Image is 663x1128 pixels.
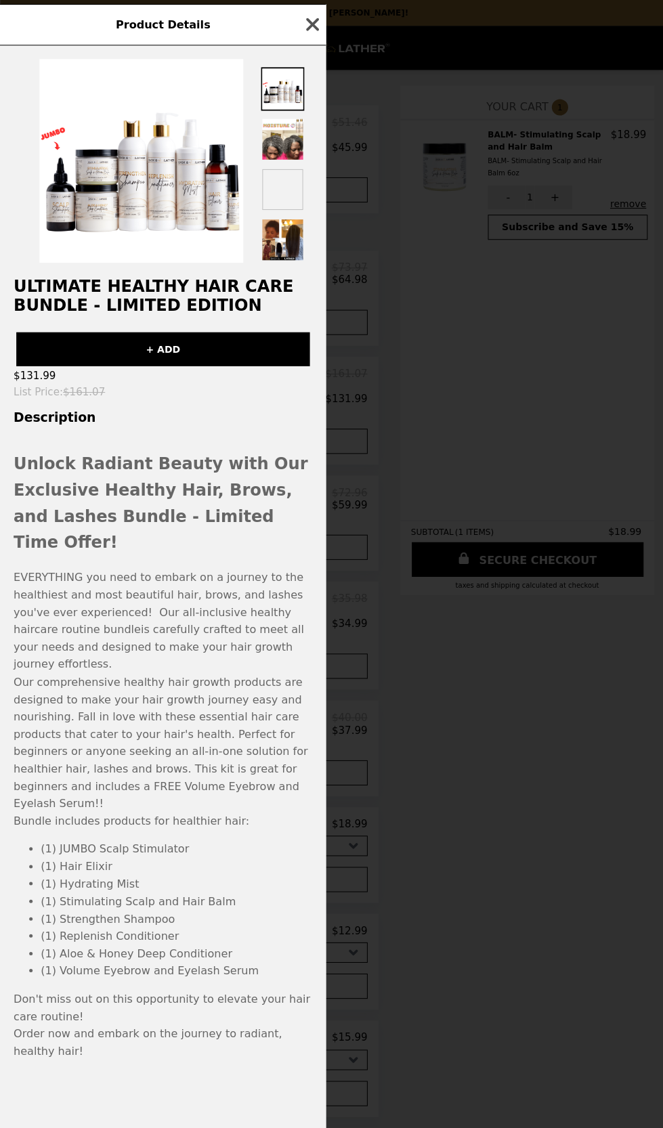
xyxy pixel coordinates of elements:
span: (1) Volume Eyebrow and Eyelash Serum [41,961,258,974]
img: Default Title [39,59,242,262]
span: (1) Hair Elixir [41,857,112,870]
span: Product Details [115,18,209,31]
span: Bundle includes products for healthier hair: [14,812,249,825]
img: Thumbnail 1 [260,67,303,110]
span: is carefully crafted to meet all your needs and designed to make your hair growth journey effortl... [14,621,303,668]
span: (1) Aloe & Honey Deep Conditioner [41,944,232,957]
strong: Unlock Radiant Beauty with Our Exclusive Healthy Hair, Brows, and Lashes Bundle - Limited Time Of... [14,453,307,550]
img: Thumbnail 2 [260,117,303,160]
span: Order now and embark on the journey to radiant, healthy hair! [14,1024,281,1054]
img: Thumbnail 3 [260,167,303,211]
span: (1) Replenish Conditioner [41,926,178,939]
span: (1) Stimulating Scalp and Hair Balm [41,892,235,905]
span: Our comprehensive healthy hair growth products are designed to make your hair growth journey easy... [14,673,307,807]
span: (1) JUMBO Scalp Stimulator [41,840,188,852]
span: (1) Strengthen Shampoo [41,909,174,922]
span: $161.07 [63,385,105,397]
img: Thumbnail 4 [260,217,303,261]
span: EVERYTHING you need to embark on a journey to the healthiest and most beautiful hair, brows, and ... [14,569,303,616]
span: Don't miss out on this opportunity to elevate your hair care routine! [14,989,309,1020]
button: + ADD [16,331,309,365]
span: (1) Hydrating Mist [41,874,139,887]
